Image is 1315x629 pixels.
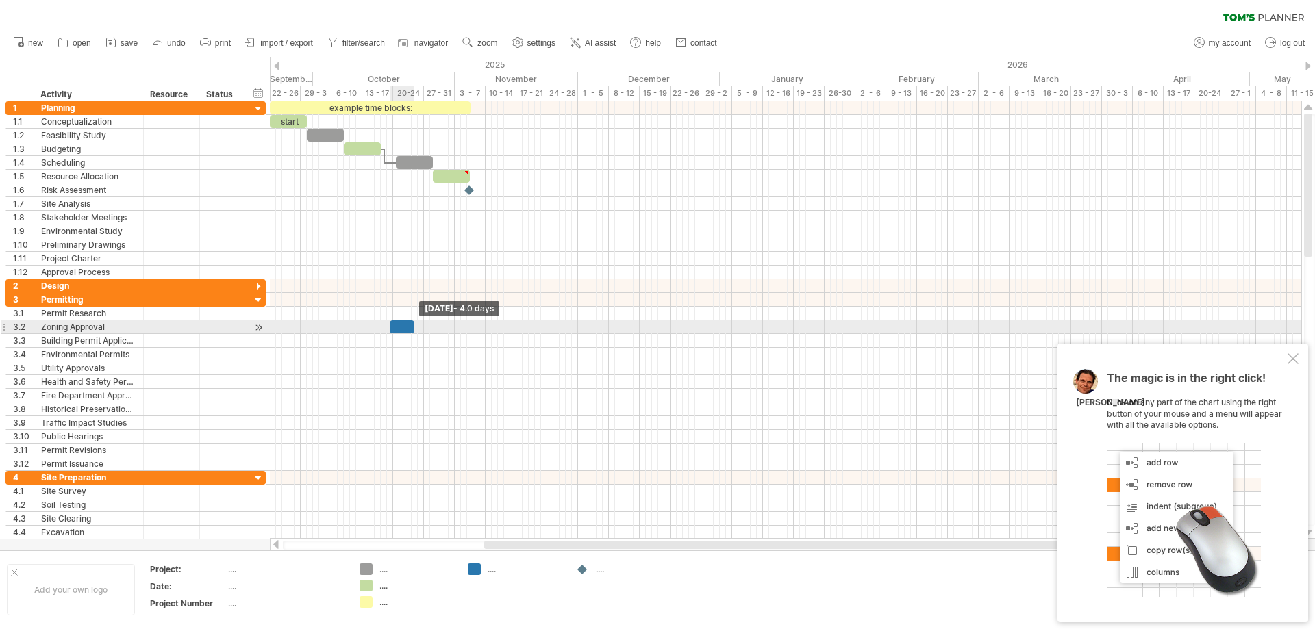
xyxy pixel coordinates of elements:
[948,86,979,101] div: 23 - 27
[41,471,136,484] div: Site Preparation
[1010,86,1040,101] div: 9 - 13
[362,86,393,101] div: 13 - 17
[477,38,497,48] span: zoom
[13,512,34,525] div: 4.3
[855,72,979,86] div: February 2026
[41,115,136,128] div: Conceptualization
[13,224,34,238] div: 1.9
[1209,38,1251,48] span: my account
[13,279,34,292] div: 2
[645,38,661,48] span: help
[13,266,34,279] div: 1.12
[13,142,34,155] div: 1.3
[13,498,34,511] div: 4.2
[197,34,235,52] a: print
[41,197,136,210] div: Site Analysis
[313,72,455,86] div: October 2025
[13,197,34,210] div: 1.7
[13,170,34,183] div: 1.5
[13,238,34,251] div: 1.10
[1256,86,1287,101] div: 4 - 8
[206,88,236,101] div: Status
[41,224,136,238] div: Environmental Study
[578,86,609,101] div: 1 - 5
[825,86,855,101] div: 26-30
[720,72,855,86] div: January 2026
[455,86,486,101] div: 3 - 7
[41,307,136,320] div: Permit Research
[41,430,136,443] div: Public Hearings
[324,34,389,52] a: filter/search
[1194,86,1225,101] div: 20-24
[509,34,560,52] a: settings
[13,129,34,142] div: 1.2
[252,320,265,335] div: scroll to activity
[41,211,136,224] div: Stakeholder Meetings
[41,512,136,525] div: Site Clearing
[331,86,362,101] div: 6 - 10
[13,183,34,196] div: 1.6
[627,34,665,52] a: help
[566,34,620,52] a: AI assist
[150,563,225,575] div: Project:
[41,293,136,306] div: Permitting
[379,580,454,591] div: ....
[41,457,136,470] div: Permit Issuance
[455,72,578,86] div: November 2025
[13,101,34,114] div: 1
[41,101,136,114] div: Planning
[13,471,34,484] div: 4
[13,457,34,470] div: 3.12
[13,389,34,402] div: 3.7
[1071,86,1102,101] div: 23 - 27
[228,580,343,592] div: ....
[41,129,136,142] div: Feasibility Study
[1040,86,1071,101] div: 16 - 20
[886,86,917,101] div: 9 - 13
[41,444,136,457] div: Permit Revisions
[41,252,136,265] div: Project Charter
[672,34,721,52] a: contact
[41,279,136,292] div: Design
[270,101,471,114] div: example time blocks:
[270,86,301,101] div: 22 - 26
[1262,34,1309,52] a: log out
[596,563,671,575] div: ....
[28,38,43,48] span: new
[167,38,186,48] span: undo
[794,86,825,101] div: 19 - 23
[13,348,34,361] div: 3.4
[763,86,794,101] div: 12 - 16
[585,38,616,48] span: AI assist
[342,38,385,48] span: filter/search
[40,88,136,101] div: Activity
[150,598,225,609] div: Project Number
[486,86,516,101] div: 10 - 14
[41,402,136,415] div: Historical Preservation Approval
[102,34,142,52] a: save
[979,72,1114,86] div: March 2026
[41,361,136,374] div: Utility Approvals
[379,596,454,608] div: ....
[13,444,34,457] div: 3.11
[270,115,307,128] div: start
[13,115,34,128] div: 1.1
[150,88,192,101] div: Resource
[73,38,91,48] span: open
[41,183,136,196] div: Risk Assessment
[1114,72,1250,86] div: April 2026
[1280,38,1305,48] span: log out
[547,86,578,101] div: 24 - 28
[41,375,136,388] div: Health and Safety Permits
[855,86,886,101] div: 2 - 6
[10,34,47,52] a: new
[640,86,671,101] div: 15 - 19
[228,598,343,609] div: ....
[488,563,562,575] div: ....
[1225,86,1256,101] div: 27 - 1
[578,72,720,86] div: December 2025
[13,402,34,415] div: 3.8
[41,485,136,498] div: Site Survey
[13,156,34,169] div: 1.4
[41,416,136,429] div: Traffic Impact Studies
